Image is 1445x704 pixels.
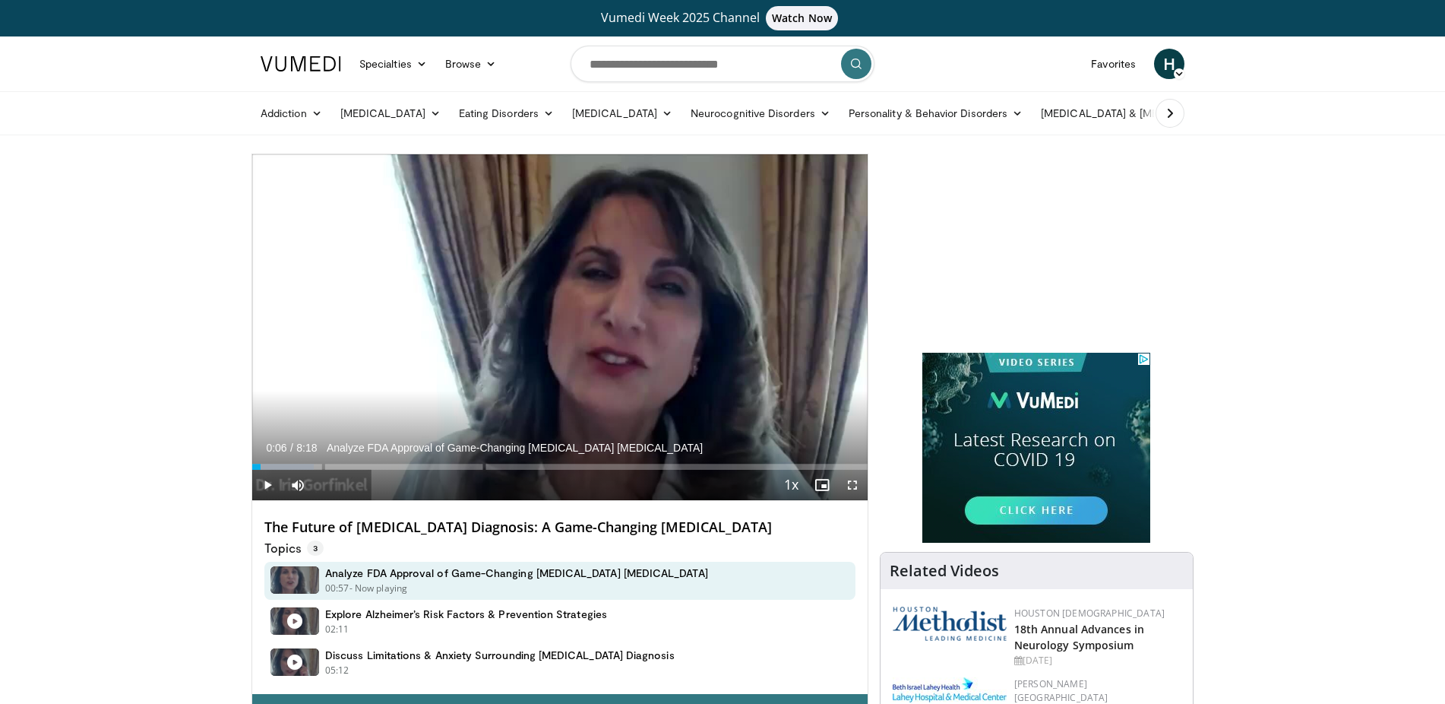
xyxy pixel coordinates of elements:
[263,6,1182,30] a: Vumedi Week 2025 ChannelWatch Now
[331,98,450,128] a: [MEDICAL_DATA]
[839,98,1032,128] a: Personality & Behavior Disorders
[252,464,868,470] div: Progress Bar
[1082,49,1145,79] a: Favorites
[261,56,341,71] img: VuMedi Logo
[290,442,293,454] span: /
[1154,49,1184,79] a: H
[890,562,999,580] h4: Related Videos
[307,541,324,556] span: 3
[1014,622,1144,652] a: 18th Annual Advances in Neurology Symposium
[264,519,855,536] h4: The Future of [MEDICAL_DATA] Diagnosis: A Game-Changing [MEDICAL_DATA]
[325,607,607,621] h4: Explore Alzheimer’s Risk Factors & Prevention Strategies
[325,649,675,662] h4: Discuss Limitations & Anxiety Surrounding [MEDICAL_DATA] Diagnosis
[264,541,324,556] p: Topics
[893,677,1007,702] img: e7977282-282c-4444-820d-7cc2733560fd.jpg.150x105_q85_autocrop_double_scale_upscale_version-0.2.jpg
[251,98,331,128] a: Addiction
[349,582,408,595] p: - Now playing
[252,470,283,500] button: Play
[266,442,286,454] span: 0:06
[350,49,436,79] a: Specialties
[1014,677,1108,704] a: [PERSON_NAME][GEOGRAPHIC_DATA]
[563,98,681,128] a: [MEDICAL_DATA]
[436,49,506,79] a: Browse
[325,582,349,595] p: 00:57
[922,353,1150,543] iframe: Advertisement
[776,470,807,500] button: Playback Rate
[450,98,563,128] a: Eating Disorders
[893,607,1007,641] img: 5e4488cc-e109-4a4e-9fd9-73bb9237ee91.png.150x105_q85_autocrop_double_scale_upscale_version-0.2.png
[837,470,868,500] button: Fullscreen
[807,470,837,500] button: Enable picture-in-picture mode
[1014,607,1165,620] a: Houston [DEMOGRAPHIC_DATA]
[252,154,868,501] video-js: Video Player
[1032,98,1249,128] a: [MEDICAL_DATA] & [MEDICAL_DATA]
[571,46,874,82] input: Search topics, interventions
[922,154,1150,344] iframe: Advertisement
[327,441,703,455] span: Analyze FDA Approval of Game-Changing [MEDICAL_DATA] [MEDICAL_DATA]
[766,6,838,30] span: Watch Now
[325,566,708,580] h4: Analyze FDA Approval of Game-Changing [MEDICAL_DATA] [MEDICAL_DATA]
[325,623,349,636] p: 02:11
[1014,654,1181,668] div: [DATE]
[681,98,839,128] a: Neurocognitive Disorders
[296,442,317,454] span: 8:18
[325,664,349,677] p: 05:12
[283,470,313,500] button: Mute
